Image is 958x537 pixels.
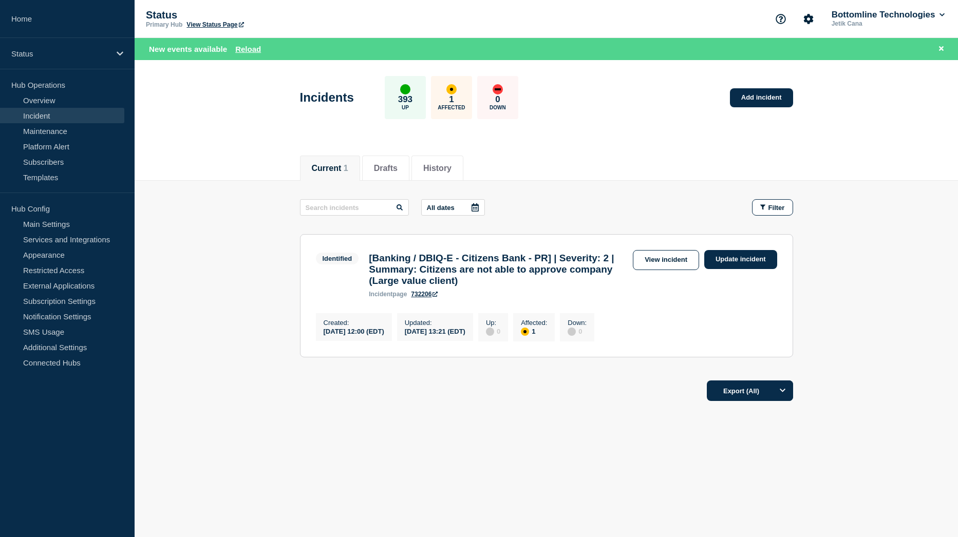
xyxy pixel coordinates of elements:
[486,319,500,327] p: Up :
[402,105,409,110] p: Up
[324,319,384,327] p: Created :
[521,327,547,336] div: 1
[146,21,182,28] p: Primary Hub
[312,164,348,173] button: Current 1
[568,327,587,336] div: 0
[149,45,227,53] span: New events available
[830,10,947,20] button: Bottomline Technologies
[830,20,936,27] p: Jetik Cana
[369,253,628,286] h3: [Banking / DBIQ-E - Citizens Bank - PR] | Severity: 2 | Summary: Citizens are not able to approve...
[369,291,392,298] span: incident
[405,319,465,327] p: Updated :
[438,105,465,110] p: Affected
[773,380,793,401] button: Options
[398,94,412,105] p: 393
[374,164,398,173] button: Drafts
[486,327,500,336] div: 0
[568,328,576,336] div: disabled
[369,291,407,298] p: page
[798,8,819,30] button: Account settings
[421,199,485,216] button: All dates
[730,88,793,107] a: Add incident
[405,327,465,335] div: [DATE] 13:21 (EDT)
[427,204,455,212] p: All dates
[300,199,409,216] input: Search incidents
[768,204,785,212] span: Filter
[324,327,384,335] div: [DATE] 12:00 (EDT)
[521,328,529,336] div: affected
[446,84,457,94] div: affected
[186,21,243,28] a: View Status Page
[449,94,454,105] p: 1
[633,250,699,270] a: View incident
[11,49,110,58] p: Status
[411,291,438,298] a: 732206
[300,90,354,105] h1: Incidents
[316,253,359,264] span: Identified
[423,164,452,173] button: History
[704,250,777,269] a: Update incident
[490,105,506,110] p: Down
[495,94,500,105] p: 0
[344,164,348,172] span: 1
[235,45,261,53] button: Reload
[568,319,587,327] p: Down :
[521,319,547,327] p: Affected :
[752,199,793,216] button: Filter
[146,9,351,21] p: Status
[400,84,410,94] div: up
[493,84,503,94] div: down
[486,328,494,336] div: disabled
[707,380,793,401] button: Export (All)
[770,8,792,30] button: Support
